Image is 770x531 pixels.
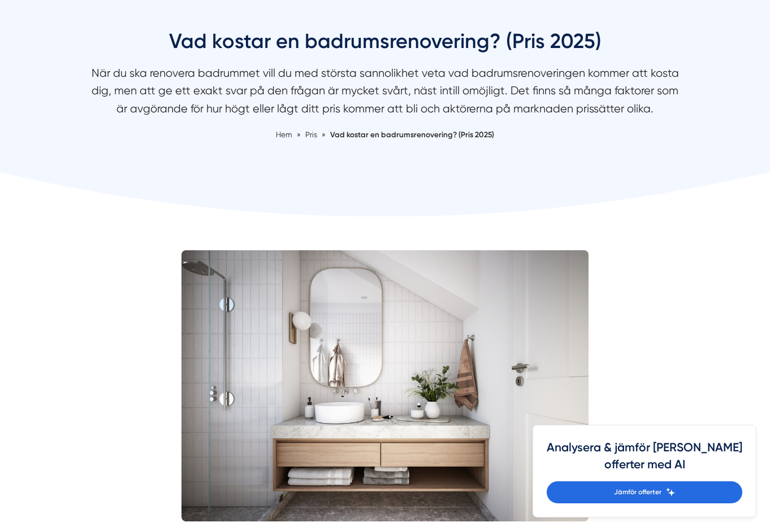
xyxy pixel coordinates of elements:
a: Pris [305,130,319,139]
span: Jämför offerter [614,487,661,498]
img: badrumsrenovering pris, kostnad renovera badrum, pris renovera badrum [181,250,589,521]
a: Jämför offerter [547,481,742,503]
span: » [322,129,326,141]
nav: Breadcrumb [85,129,685,141]
span: » [297,129,301,141]
p: När du ska renovera badrummet vill du med största sannolikhet veta vad badrumsrenoveringen kommer... [85,64,685,123]
h1: Vad kostar en badrumsrenovering? (Pris 2025) [85,28,685,64]
h4: Analysera & jämför [PERSON_NAME] offerter med AI [547,439,742,481]
span: Pris [305,130,317,139]
a: Hem [276,130,292,139]
a: Vad kostar en badrumsrenovering? (Pris 2025) [330,130,494,139]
